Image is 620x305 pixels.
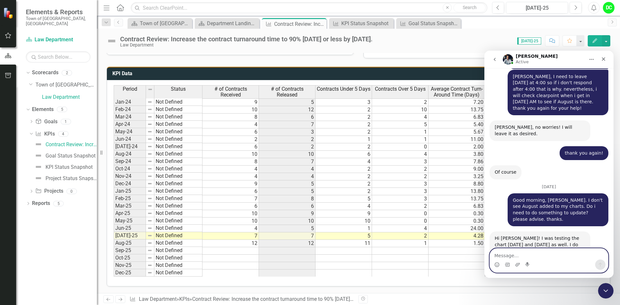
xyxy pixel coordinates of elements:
td: 4 [372,225,429,232]
a: KPI Status Snapshot [33,162,93,172]
button: Search [453,3,486,12]
td: 2 [372,98,429,106]
td: 3.25 [429,173,485,180]
div: Department Landing Page [207,19,258,27]
td: 10 [202,210,259,218]
div: Goal Status Snapshot [46,153,96,159]
td: 2 [372,203,429,210]
td: 4 [202,173,259,180]
td: Not Defined [154,143,202,150]
td: 2 [315,180,372,188]
td: Aug-24 [114,150,146,158]
td: 2 [315,143,372,151]
img: 8DAGhfEEPCf229AAAAAElFTkSuQmCC [147,137,152,142]
img: 8DAGhfEEPCf229AAAAAElFTkSuQmCC [147,166,152,171]
td: 4 [259,173,315,180]
td: Not Defined [154,150,202,158]
div: 2 [62,70,72,76]
span: Search [463,5,477,10]
td: Apr-25 [114,210,146,217]
td: 0.30 [429,218,485,225]
div: DC [603,2,615,14]
td: 1 [372,136,429,143]
div: KPI Status Snapshot [341,19,392,27]
td: Oct-24 [114,165,146,173]
a: Department Landing Page [196,19,258,27]
td: 24.00 [429,225,485,232]
td: Jun-25 [114,225,146,232]
small: Town of [GEOGRAPHIC_DATA], [GEOGRAPHIC_DATA] [26,16,90,26]
img: 8DAGhfEEPCf229AAAAAElFTkSuQmCC [147,270,152,275]
td: Not Defined [154,217,202,225]
td: 5 [259,180,315,188]
img: 8DAGhfEEPCf229AAAAAElFTkSuQmCC [147,248,152,253]
td: Apr-24 [114,121,146,128]
a: Law Department [26,36,90,44]
span: Average Contract Turn-Around Time (Days) [430,86,483,97]
td: Not Defined [154,121,202,128]
td: 2 [372,166,429,173]
div: KPI Status Snapshot [46,164,93,170]
td: 11 [315,240,372,247]
td: 10 [372,106,429,114]
td: Not Defined [154,262,202,269]
td: 7.86 [429,158,485,166]
span: [DATE]-25 [517,37,541,45]
h3: KPI Data [112,71,224,76]
a: KPI Status Snapshot [331,19,392,27]
td: 2 [372,232,429,240]
td: 8 [202,158,259,166]
td: 5 [259,188,315,195]
img: Not Defined [35,140,42,148]
td: 1.50 [429,240,485,247]
span: Contracts Over 5 Days [375,86,426,92]
td: 1 [315,136,372,143]
img: 8DAGhfEEPCf229AAAAAElFTkSuQmCC [147,144,152,149]
td: 8 [202,114,259,121]
img: 8DAGhfEEPCf229AAAAAElFTkSuQmCC [147,114,152,119]
td: 9 [259,210,315,218]
div: Goal Status Snapshot [408,19,459,27]
td: 10 [259,218,315,225]
td: 2 [259,143,315,151]
div: Contract Review: Increase the contract turnaround time to 90% [DATE] or less by [DATE]. [120,36,373,43]
td: 11.00 [429,136,485,143]
td: 4 [202,121,259,128]
td: Sep-24 [114,158,146,165]
td: 2 [315,188,372,195]
td: Not Defined [154,106,202,113]
a: Goals [35,118,57,126]
td: 4 [315,203,372,210]
td: 7 [259,158,315,166]
td: 4 [259,166,315,173]
td: 2 [259,136,315,143]
td: 5 [315,195,372,203]
img: 8DAGhfEEPCf229AAAAAElFTkSuQmCC [147,226,152,231]
td: 4.28 [429,232,485,240]
a: Reports [32,200,50,207]
div: 5 [57,107,67,112]
td: Nov-25 [114,262,146,269]
img: 8DAGhfEEPCf229AAAAAElFTkSuQmCC [147,196,152,201]
td: 3 [315,98,372,106]
td: 2 [372,173,429,180]
td: 2 [315,173,372,180]
td: 1 [372,128,429,136]
td: 10 [259,151,315,158]
td: 0.30 [429,210,485,218]
td: Feb-24 [114,106,146,113]
td: May-24 [114,128,146,136]
td: 8 [259,195,315,203]
td: 5.67 [429,128,485,136]
td: 13.75 [429,195,485,203]
td: 10 [202,218,259,225]
td: Not Defined [154,113,202,121]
